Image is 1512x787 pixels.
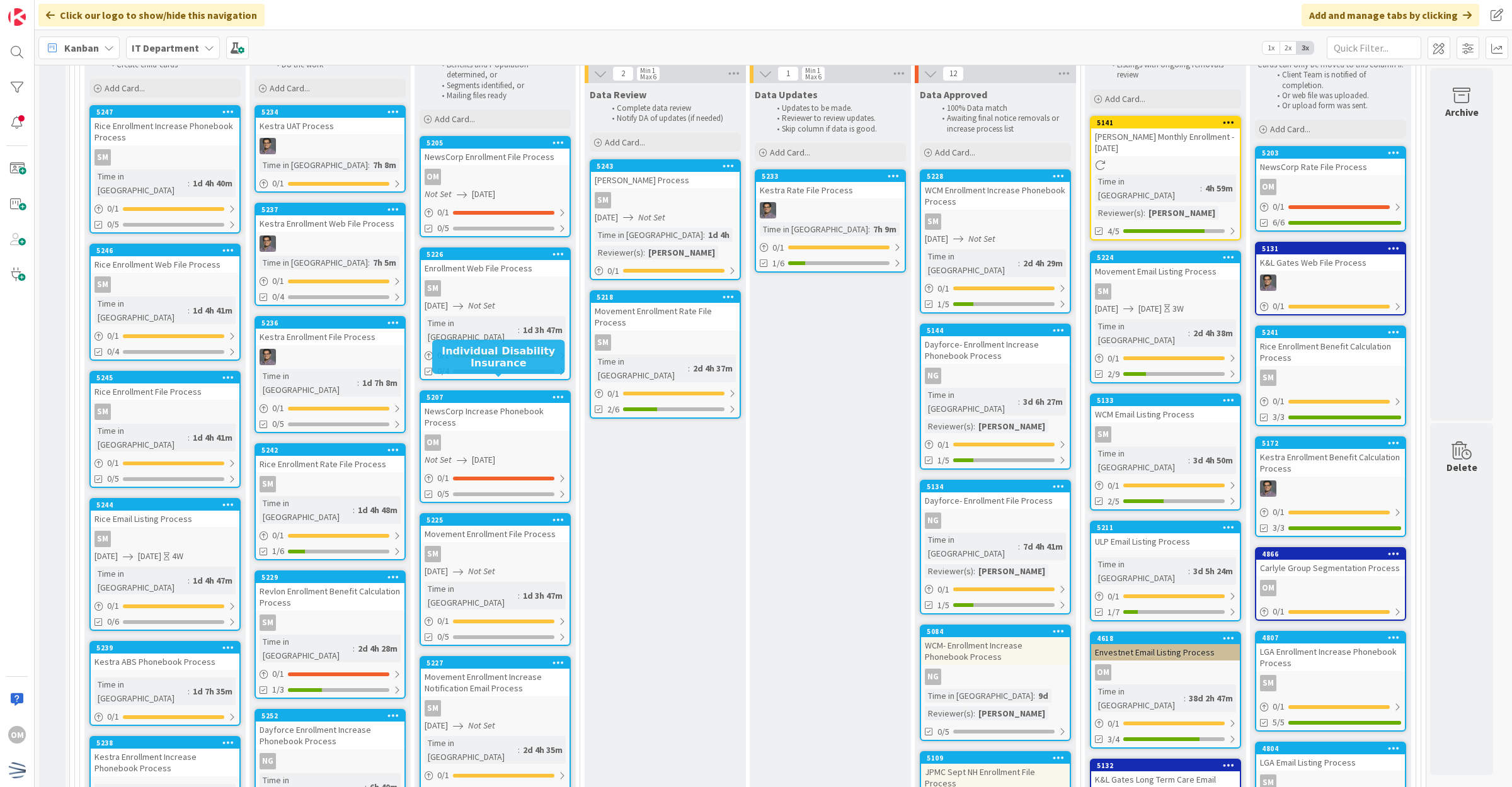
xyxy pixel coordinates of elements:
div: 0/1 [1091,478,1240,494]
div: 5252Dayforce Enrollment Increase Phonebook Process [256,710,404,749]
span: : [368,158,370,172]
span: 0 / 1 [1273,200,1285,213]
span: Data Review [590,88,646,101]
h5: Individual Disability Insurance [437,344,559,368]
div: 5131 [1256,243,1405,254]
div: Rice Enrollment Web File Process [91,256,239,273]
span: 1x [1263,42,1280,54]
div: SM [91,149,239,166]
div: SM [595,334,611,351]
div: 5236 [261,319,404,327]
div: 5203 [1256,147,1405,159]
div: 5172 [1256,438,1405,449]
div: NewsCorp Rate File Process [1256,159,1405,175]
div: 5218 [591,292,740,303]
img: avatar [8,761,26,779]
span: [DATE] [472,188,495,201]
div: 0/1 [1256,504,1405,520]
div: Reviewer(s) [1095,206,1143,220]
span: Data Approved [920,88,987,101]
div: SM [256,614,404,631]
div: SM [91,276,239,293]
div: Archive [1445,105,1479,120]
div: Kestra Rate File Process [756,182,905,198]
div: 0/1 [1256,699,1405,715]
div: Max 6 [805,74,822,80]
div: 0/1 [1256,604,1405,620]
div: WCM Enrollment Increase Phonebook Process [921,182,1070,210]
div: 0/1 [421,205,570,220]
div: Movement Enrollment Rate File Process [591,303,740,331]
span: : [703,228,705,242]
span: : [188,176,190,190]
div: OM [421,169,570,185]
div: OM [425,169,441,185]
div: 0/1 [256,400,404,416]
img: CS [1260,480,1276,497]
span: 0 / 1 [272,177,284,190]
div: 5227 [421,657,570,669]
span: Add Card... [770,147,810,158]
div: 5233Kestra Rate File Process [756,171,905,198]
i: Not Set [425,188,452,200]
span: : [868,222,870,236]
div: SM [925,213,941,230]
div: 5207NewsCorp Increase Phonebook Process [421,392,570,431]
div: 5205 [421,137,570,149]
div: 5144 [927,326,1070,335]
input: Quick Filter... [1327,37,1421,59]
div: 5133WCM Email Listing Process [1091,395,1240,422]
span: 0 / 1 [607,264,619,278]
li: Skip column if data is good. [770,124,904,134]
div: 5234Kestra UAT Process [256,106,404,134]
div: 5241 [1262,328,1405,337]
div: 5246 [96,246,239,255]
span: Add Card... [1270,123,1310,135]
span: 0 / 1 [437,206,449,219]
span: 0 / 1 [1273,300,1285,313]
span: 6/6 [1273,216,1285,229]
div: CS [756,202,905,218]
div: Movement Email Listing Process [1091,263,1240,280]
span: 3x [1297,42,1314,54]
div: CS [256,138,404,154]
div: 7h 5m [370,256,399,269]
div: 5252 [256,710,404,722]
div: SM [94,276,111,293]
div: 0/1 [256,273,404,289]
span: 2 [612,66,634,81]
div: 5247Rice Enrollment Increase Phonebook Process [91,106,239,145]
div: SM [1256,370,1405,386]
div: 5245 [91,372,239,383]
li: Awaiting final notice removals or increase process list [935,113,1069,134]
div: 0/1 [921,281,1070,297]
div: 7h 8m [370,158,399,172]
div: 5225Movement Enrollment File Process [421,514,570,542]
div: 5237 [256,204,404,215]
div: 1d 3h 47m [520,323,566,337]
div: 5211 [1091,522,1240,533]
div: Max 6 [640,74,656,80]
div: 5131 [1262,244,1405,253]
span: [DATE] [1095,302,1118,315]
div: 5205 [427,139,570,147]
div: Reviewer(s) [595,246,643,259]
span: [DATE] [925,232,948,246]
div: 5141 [1091,117,1240,128]
div: 5234 [261,108,404,116]
div: 5243[PERSON_NAME] Process [591,161,740,188]
div: Time in [GEOGRAPHIC_DATA] [1095,174,1200,202]
i: Not Set [968,233,995,244]
span: 1 [777,66,799,81]
div: 5234 [256,106,404,118]
div: 0/1 [921,437,1070,453]
div: 5133 [1091,395,1240,406]
div: 3W [1172,302,1184,315]
div: Add and manage tabs by clicking [1302,4,1479,26]
span: Add Card... [435,113,475,125]
div: SM [421,700,570,716]
div: 5224 [1091,252,1240,263]
div: [PERSON_NAME] [1145,206,1218,220]
div: 0/1 [91,328,239,344]
div: 5241Rice Enrollment Benefit Calculation Process [1256,327,1405,366]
